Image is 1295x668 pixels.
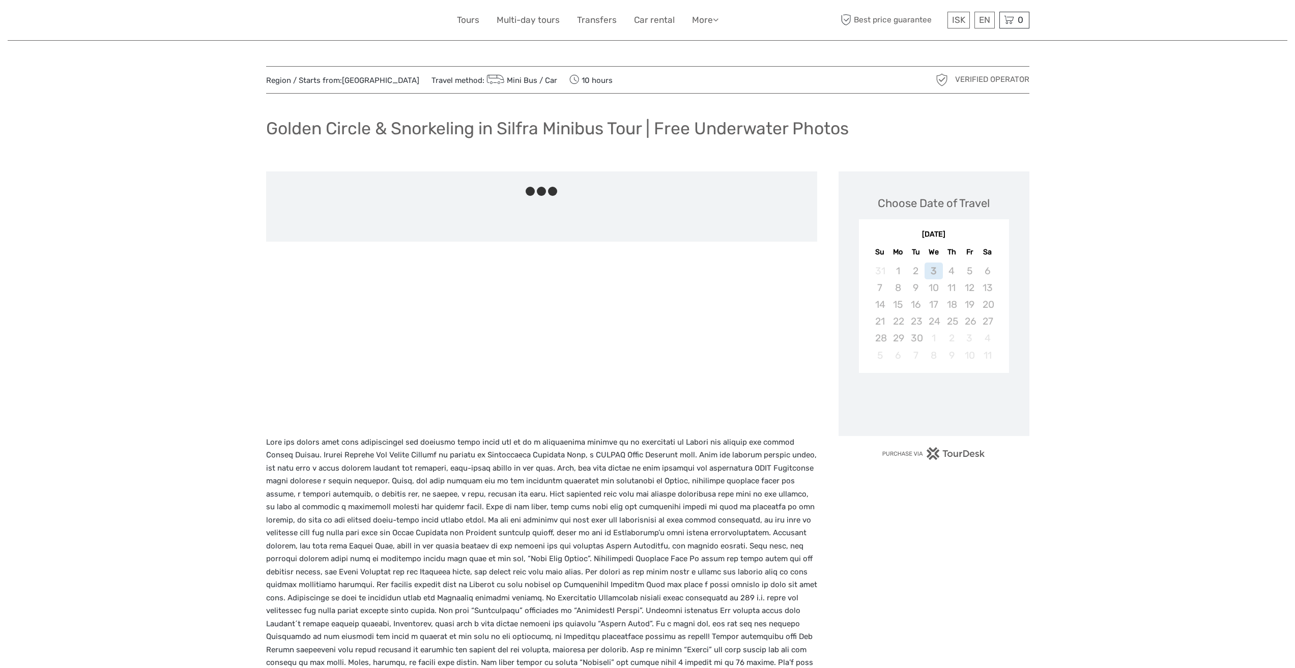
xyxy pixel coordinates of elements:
[882,447,985,460] img: PurchaseViaTourDesk.png
[979,296,996,313] div: Not available Saturday, September 20th, 2025
[961,296,979,313] div: Not available Friday, September 19th, 2025
[979,347,996,364] div: Not available Saturday, October 11th, 2025
[955,74,1029,85] span: Verified Operator
[497,13,560,27] a: Multi-day tours
[934,72,950,88] img: verified_operator_grey_128.png
[943,347,961,364] div: Not available Thursday, October 9th, 2025
[569,73,613,87] span: 10 hours
[431,73,558,87] span: Travel method:
[961,313,979,330] div: Not available Friday, September 26th, 2025
[484,76,558,85] a: Mini Bus / Car
[907,279,925,296] div: Not available Tuesday, September 9th, 2025
[979,263,996,279] div: Not available Saturday, September 6th, 2025
[925,313,942,330] div: Not available Wednesday, September 24th, 2025
[943,245,961,259] div: Th
[974,12,995,28] div: EN
[878,195,990,211] div: Choose Date of Travel
[907,245,925,259] div: Tu
[889,279,907,296] div: Not available Monday, September 8th, 2025
[907,313,925,330] div: Not available Tuesday, September 23rd, 2025
[871,313,889,330] div: Not available Sunday, September 21st, 2025
[925,296,942,313] div: Not available Wednesday, September 17th, 2025
[943,263,961,279] div: Not available Thursday, September 4th, 2025
[839,12,945,28] span: Best price guarantee
[871,279,889,296] div: Not available Sunday, September 7th, 2025
[943,313,961,330] div: Not available Thursday, September 25th, 2025
[859,229,1009,240] div: [DATE]
[961,263,979,279] div: Not available Friday, September 5th, 2025
[457,13,479,27] a: Tours
[862,263,1005,364] div: month 2025-09
[979,313,996,330] div: Not available Saturday, September 27th, 2025
[871,296,889,313] div: Not available Sunday, September 14th, 2025
[979,245,996,259] div: Sa
[961,279,979,296] div: Not available Friday, September 12th, 2025
[925,263,942,279] div: Not available Wednesday, September 3rd, 2025
[907,263,925,279] div: Not available Tuesday, September 2nd, 2025
[907,347,925,364] div: Not available Tuesday, October 7th, 2025
[871,263,889,279] div: Not available Sunday, August 31st, 2025
[342,76,419,85] a: [GEOGRAPHIC_DATA]
[889,330,907,346] div: Not available Monday, September 29th, 2025
[931,399,937,406] div: Loading...
[943,330,961,346] div: Not available Thursday, October 2nd, 2025
[961,245,979,259] div: Fr
[577,13,617,27] a: Transfers
[943,279,961,296] div: Not available Thursday, September 11th, 2025
[871,330,889,346] div: Not available Sunday, September 28th, 2025
[889,245,907,259] div: Mo
[979,279,996,296] div: Not available Saturday, September 13th, 2025
[266,75,419,86] span: Region / Starts from:
[266,118,849,139] h1: Golden Circle & Snorkeling in Silfra Minibus Tour | Free Underwater Photos
[925,347,942,364] div: Not available Wednesday, October 8th, 2025
[925,279,942,296] div: Not available Wednesday, September 10th, 2025
[692,13,718,27] a: More
[871,245,889,259] div: Su
[925,245,942,259] div: We
[925,330,942,346] div: Not available Wednesday, October 1st, 2025
[1016,15,1025,25] span: 0
[889,296,907,313] div: Not available Monday, September 15th, 2025
[889,313,907,330] div: Not available Monday, September 22nd, 2025
[979,330,996,346] div: Not available Saturday, October 4th, 2025
[634,13,675,27] a: Car rental
[889,263,907,279] div: Not available Monday, September 1st, 2025
[907,296,925,313] div: Not available Tuesday, September 16th, 2025
[871,347,889,364] div: Not available Sunday, October 5th, 2025
[961,330,979,346] div: Not available Friday, October 3rd, 2025
[907,330,925,346] div: Not available Tuesday, September 30th, 2025
[952,15,965,25] span: ISK
[943,296,961,313] div: Not available Thursday, September 18th, 2025
[889,347,907,364] div: Not available Monday, October 6th, 2025
[961,347,979,364] div: Not available Friday, October 10th, 2025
